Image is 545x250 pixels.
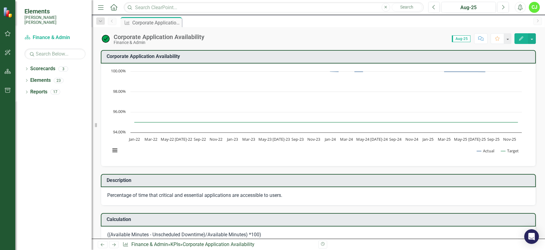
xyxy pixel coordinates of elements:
[111,68,126,74] text: 100.00%
[324,136,336,142] text: Jan-24
[370,136,388,142] text: [DATE]-24
[107,54,532,59] h3: Corporate Application Availability
[113,89,126,94] text: 98.00%
[161,136,174,142] text: May-22
[242,136,255,142] text: Mar-23
[400,5,413,9] span: Search
[111,146,119,155] button: View chart menu, Chart
[392,3,422,12] button: Search
[170,241,180,247] a: KPIs
[529,2,540,13] button: CJ
[128,136,140,142] text: Jan-22
[144,136,157,142] text: Mar-22
[30,77,51,84] a: Elements
[356,136,370,142] text: May-24
[444,4,494,11] div: Aug-25
[258,136,272,142] text: May-23
[340,136,353,142] text: Mar-24
[107,178,532,183] h3: Description
[389,136,402,142] text: Sep-24
[113,109,126,114] text: 96.00%
[58,66,68,71] div: 3
[114,40,204,45] div: Finance & Admin
[194,136,206,142] text: Sep-22
[131,241,168,247] a: Finance & Admin
[24,34,86,41] a: Finance & Admin
[226,136,238,142] text: Jan-23
[101,34,111,44] img: On Target
[24,15,86,25] small: [PERSON_NAME] [PERSON_NAME]
[183,241,254,247] div: Corporate Application Availability
[30,65,55,72] a: Scorecards
[3,7,14,18] img: ClearPoint Strategy
[452,35,470,42] span: Aug-25
[24,8,86,15] span: Elements
[113,129,126,135] text: 94.00%
[54,78,64,83] div: 23
[30,89,47,96] a: Reports
[441,2,496,13] button: Aug-25
[291,136,304,142] text: Sep-23
[107,68,525,160] svg: Interactive chart
[405,136,419,142] text: Nov-24
[107,192,529,199] p: Percentage of time that critical and essential applications are accessible to users.
[501,148,519,154] button: Show Target
[307,136,320,142] text: Nov-23
[422,136,433,142] text: Jan-25
[107,231,529,238] p: ((Available Minutes - Unscheduled Downtime)/Available Minutes) *100)
[454,136,467,142] text: May-25
[50,89,60,95] div: 17
[524,229,539,244] div: Open Intercom Messenger
[107,217,532,222] h3: Calculation
[477,148,494,154] button: Show Actual
[468,136,486,142] text: [DATE]-25
[107,68,529,160] div: Chart. Highcharts interactive chart.
[114,34,204,40] div: Corporate Application Availability
[24,49,86,59] input: Search Below...
[210,136,222,142] text: Nov-22
[272,136,290,142] text: [DATE]-23
[123,241,314,248] div: » »
[438,136,451,142] text: Mar-25
[175,136,192,142] text: [DATE]-22
[503,136,516,142] text: Nov-25
[124,2,424,13] input: Search ClearPoint...
[132,19,180,27] div: Corporate Application Availability
[487,136,499,142] text: Sep-25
